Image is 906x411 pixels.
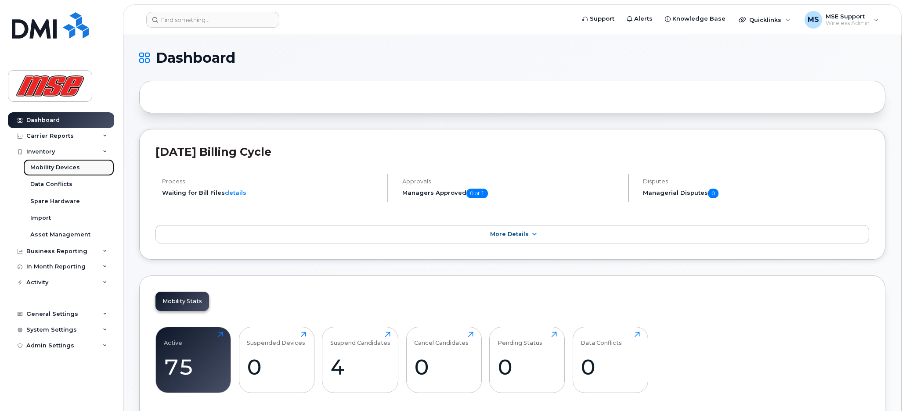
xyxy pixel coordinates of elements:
[330,354,390,380] div: 4
[708,189,718,198] span: 0
[225,189,246,196] a: details
[414,332,469,346] div: Cancel Candidates
[498,354,557,380] div: 0
[643,189,869,198] h5: Managerial Disputes
[164,332,223,388] a: Active75
[414,354,473,380] div: 0
[581,332,640,388] a: Data Conflicts0
[330,332,390,346] div: Suspend Candidates
[156,51,235,64] span: Dashboard
[402,178,620,185] h4: Approvals
[581,332,622,346] div: Data Conflicts
[162,189,380,197] li: Waiting for Bill Files
[247,354,306,380] div: 0
[164,354,223,380] div: 75
[330,332,390,388] a: Suspend Candidates4
[414,332,473,388] a: Cancel Candidates0
[247,332,305,346] div: Suspended Devices
[162,178,380,185] h4: Process
[466,189,488,198] span: 0 of 1
[247,332,306,388] a: Suspended Devices0
[490,231,529,237] span: More Details
[643,178,869,185] h4: Disputes
[498,332,557,388] a: Pending Status0
[164,332,182,346] div: Active
[402,189,620,198] h5: Managers Approved
[155,145,869,158] h2: [DATE] Billing Cycle
[498,332,542,346] div: Pending Status
[581,354,640,380] div: 0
